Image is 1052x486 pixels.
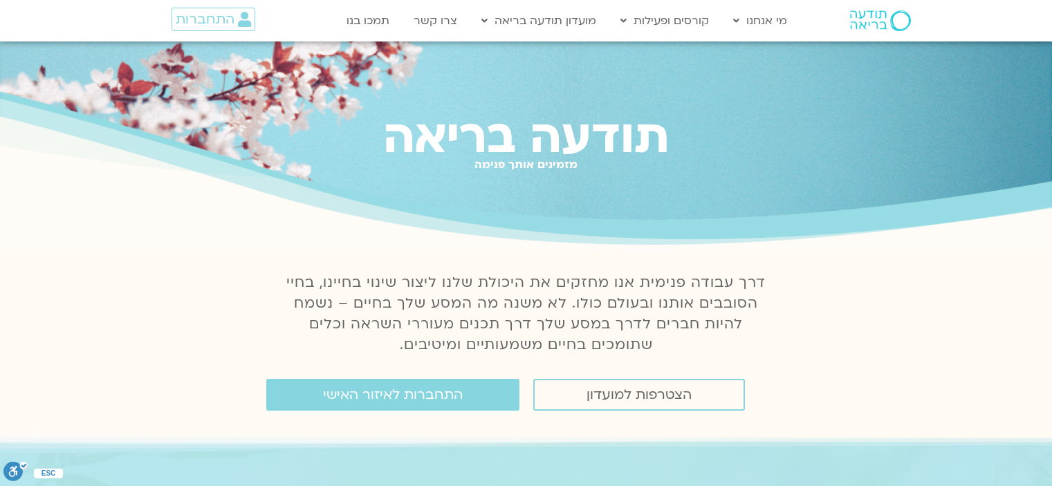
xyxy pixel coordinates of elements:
img: תודעה בריאה [850,10,911,31]
a: הצטרפות למועדון [533,379,745,411]
span: התחברות [176,12,234,27]
a: התחברות [172,8,255,31]
span: התחברות לאיזור האישי [323,387,463,402]
a: תמכו בנו [340,8,396,34]
a: מועדון תודעה בריאה [474,8,603,34]
a: קורסים ופעילות [613,8,716,34]
p: דרך עבודה פנימית אנו מחזקים את היכולת שלנו ליצור שינוי בחיינו, בחיי הסובבים אותנו ובעולם כולו. לא... [279,272,774,355]
a: התחברות לאיזור האישי [266,379,519,411]
span: הצטרפות למועדון [587,387,692,402]
a: מי אנחנו [726,8,794,34]
a: צרו קשר [407,8,464,34]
